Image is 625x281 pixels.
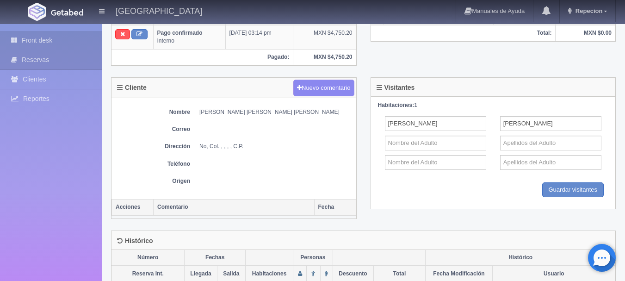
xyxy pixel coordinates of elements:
[314,199,356,215] th: Fecha
[154,199,315,215] th: Comentario
[293,49,356,65] th: MXN $4,750.20
[293,250,333,266] th: Personas
[111,250,185,266] th: Número
[385,136,486,150] input: Nombre del Adulto
[371,25,556,41] th: Total:
[426,250,615,266] th: Histórico
[500,136,601,150] input: Apellidos del Adulto
[116,160,190,168] dt: Teléfono
[116,108,190,116] dt: Nombre
[117,237,153,244] h4: Histórico
[117,84,147,91] h4: Cliente
[116,125,190,133] dt: Correo
[542,182,604,198] input: Guardar visitantes
[116,177,190,185] dt: Origen
[500,116,601,131] input: Apellidos del Adulto
[51,9,83,16] img: Getabed
[153,25,225,49] td: Interno
[111,49,293,65] th: Pagado:
[199,108,352,116] dd: [PERSON_NAME] [PERSON_NAME] [PERSON_NAME]
[185,250,246,266] th: Fechas
[225,25,293,49] td: [DATE] 03:14 pm
[293,25,356,49] td: MXN $4,750.20
[385,116,486,131] input: Nombre del Adulto
[28,3,46,21] img: Getabed
[378,101,609,109] div: 1
[377,84,415,91] h4: Visitantes
[116,5,202,16] h4: [GEOGRAPHIC_DATA]
[385,155,486,170] input: Nombre del Adulto
[500,155,601,170] input: Apellidos del Adulto
[573,7,603,14] span: Repecion
[556,25,615,41] th: MXN $0.00
[116,143,190,150] dt: Dirección
[199,143,352,150] dd: No, Col. , , , , C.P.
[157,30,203,36] b: Pago confirmado
[293,80,354,97] button: Nuevo comentario
[112,199,154,215] th: Acciones
[378,102,415,108] strong: Habitaciones:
